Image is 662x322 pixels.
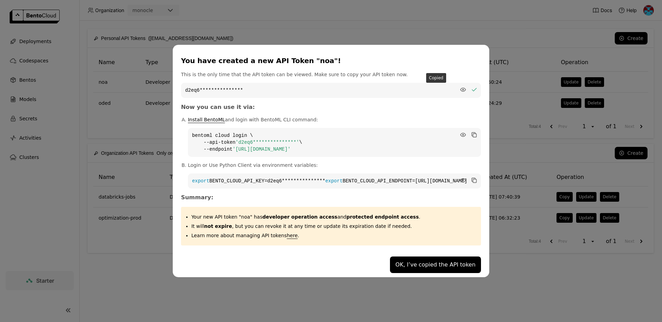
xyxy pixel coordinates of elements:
[287,233,298,238] a: here
[325,178,342,184] span: export
[233,147,291,152] span: '[URL][DOMAIN_NAME]'
[188,128,481,157] code: bentoml cloud login \ --api-token \ --endpoint
[188,162,481,169] p: Login or Use Python Client via environment variables:
[262,214,338,220] strong: developer operation access
[173,45,489,277] div: dialog
[347,214,419,220] strong: protected endpoint access
[426,73,446,83] div: Copied
[181,56,478,66] div: You have created a new API Token "noa"!
[191,213,476,220] p: Your new API token "noa" has .
[262,214,419,220] span: and
[188,173,481,189] code: BENTO_CLOUD_API_KEY=d2eq6*************** BENTO_CLOUD_API_ENDPOINT=[URL][DOMAIN_NAME]
[181,71,481,78] p: This is the only time that the API token can be viewed. Make sure to copy your API token now.
[204,223,232,229] strong: not expire
[181,194,481,201] h3: Summary:
[188,116,481,123] p: and login with BentoML CLI command:
[390,256,481,273] button: OK, I’ve copied the API token
[191,232,476,239] p: Learn more about managing API tokens .
[188,117,225,122] a: Install BentoML
[181,104,481,111] h3: Now you can use it via:
[191,223,476,230] p: It will , but you can revoke it at any time or update its expiration date if needed.
[192,178,209,184] span: export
